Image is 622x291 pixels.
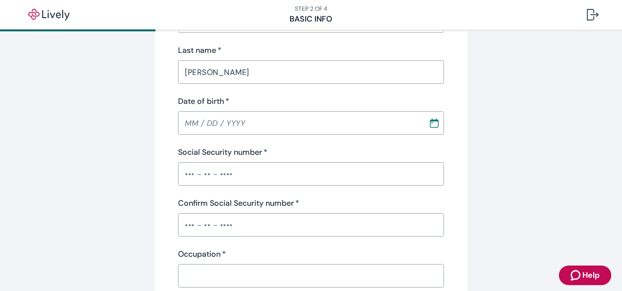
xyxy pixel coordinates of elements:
label: Social Security number [178,146,267,158]
svg: Zendesk support icon [571,269,582,281]
label: Last name [178,45,222,56]
svg: Calendar [429,118,439,128]
input: ••• - •• - •••• [178,215,444,235]
label: Occupation [178,248,226,260]
button: Choose date [425,114,443,132]
label: Date of birth [178,96,229,107]
input: MM / DD / YYYY [178,113,422,133]
input: ••• - •• - •••• [178,164,444,184]
span: Help [582,269,600,281]
img: Lively [22,9,76,21]
label: Confirm Social Security number [178,197,299,209]
button: Log out [579,3,606,26]
button: Zendesk support iconHelp [559,266,611,285]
